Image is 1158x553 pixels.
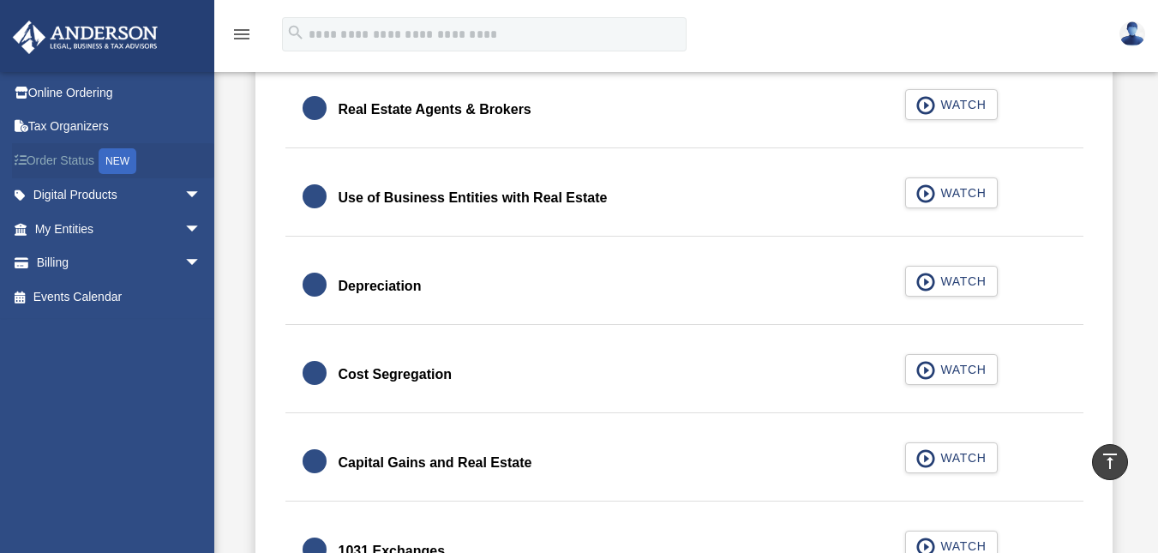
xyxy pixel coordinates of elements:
[905,442,998,473] button: WATCH
[339,451,532,475] div: Capital Gains and Real Estate
[231,30,252,45] a: menu
[935,273,986,290] span: WATCH
[184,212,219,247] span: arrow_drop_down
[12,178,227,213] a: Digital Productsarrow_drop_down
[303,354,1066,395] a: Cost Segregation WATCH
[184,178,219,213] span: arrow_drop_down
[339,363,452,387] div: Cost Segregation
[286,23,305,42] i: search
[303,442,1066,484] a: Capital Gains and Real Estate WATCH
[12,246,227,280] a: Billingarrow_drop_down
[8,21,163,54] img: Anderson Advisors Platinum Portal
[935,96,986,113] span: WATCH
[1100,451,1120,472] i: vertical_align_top
[905,177,998,208] button: WATCH
[303,89,1066,130] a: Real Estate Agents & Brokers WATCH
[905,354,998,385] button: WATCH
[905,89,998,120] button: WATCH
[1119,21,1145,46] img: User Pic
[339,98,531,122] div: Real Estate Agents & Brokers
[99,148,136,174] div: NEW
[12,212,227,246] a: My Entitiesarrow_drop_down
[12,143,227,178] a: Order StatusNEW
[231,24,252,45] i: menu
[184,246,219,281] span: arrow_drop_down
[1092,444,1128,480] a: vertical_align_top
[905,266,998,297] button: WATCH
[303,177,1066,219] a: Use of Business Entities with Real Estate WATCH
[12,110,227,144] a: Tax Organizers
[12,75,227,110] a: Online Ordering
[935,184,986,201] span: WATCH
[935,449,986,466] span: WATCH
[935,361,986,378] span: WATCH
[303,266,1066,307] a: Depreciation WATCH
[339,274,422,298] div: Depreciation
[339,186,608,210] div: Use of Business Entities with Real Estate
[12,280,227,314] a: Events Calendar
